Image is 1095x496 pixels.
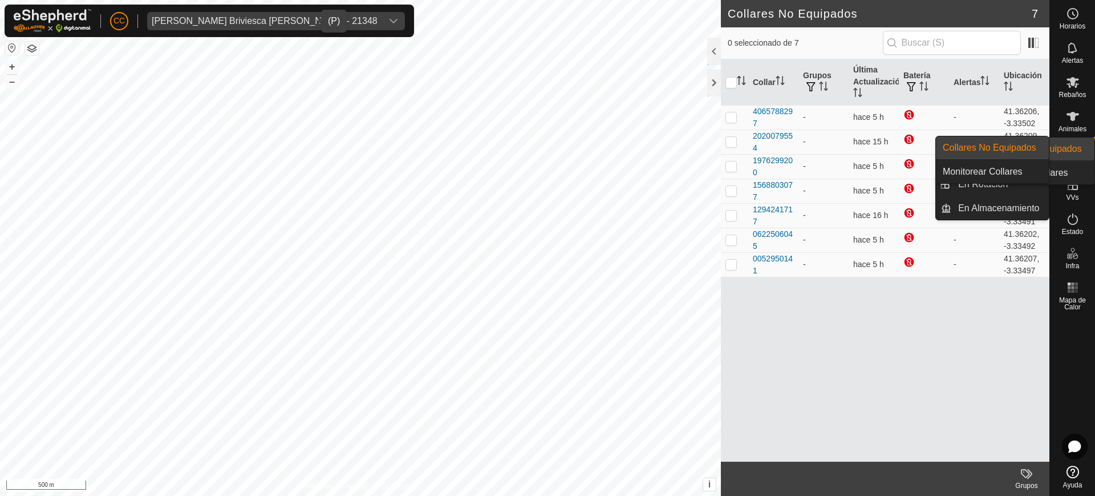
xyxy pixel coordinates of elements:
[1062,228,1083,235] span: Estado
[753,253,794,277] div: 0052950141
[951,197,1049,220] a: En Almacenamiento
[737,78,746,87] p-sorticon: Activar para ordenar
[14,9,91,33] img: Logo Gallagher
[776,78,785,87] p-sorticon: Activar para ordenar
[999,130,1049,154] td: 41.36209, -3.33492
[1063,482,1082,489] span: Ayuda
[1058,91,1086,98] span: Rebaños
[853,186,884,195] span: 26 ago 2025, 14:33
[853,211,889,220] span: 26 ago 2025, 3:34
[999,228,1049,252] td: 41.36202, -3.33492
[753,228,794,252] div: 0622506045
[753,130,794,154] div: 2020079554
[819,83,828,92] p-sorticon: Activar para ordenar
[798,105,849,130] td: -
[936,136,1049,159] a: Collares No Equipados
[798,130,849,154] td: -
[5,41,19,55] button: Restablecer Mapa
[5,75,19,88] button: –
[728,7,1032,21] h2: Collares No Equipados
[1058,126,1086,132] span: Animales
[936,197,1049,220] li: En Almacenamiento
[1050,461,1095,493] a: Ayuda
[936,160,1049,183] a: Monitorear Collares
[152,17,378,26] div: [PERSON_NAME] Briviesca [PERSON_NAME] - 21348
[999,105,1049,130] td: 41.36206, -3.33502
[943,165,1023,179] span: Monitorear Collares
[798,203,849,228] td: -
[980,78,989,87] p-sorticon: Activar para ordenar
[798,252,849,277] td: -
[919,83,928,92] p-sorticon: Activar para ordenar
[113,15,125,27] span: CC
[943,141,1036,155] span: Collares No Equipados
[798,179,849,203] td: -
[753,204,794,228] div: 1294241717
[883,31,1021,55] input: Buscar (S)
[951,173,1049,196] a: En Rotación
[949,252,999,277] td: -
[949,228,999,252] td: -
[798,154,849,179] td: -
[853,112,884,122] span: 26 ago 2025, 14:34
[1032,5,1038,22] span: 7
[381,481,419,491] a: Contáctenos
[302,481,367,491] a: Política de Privacidad
[853,90,862,99] p-sorticon: Activar para ordenar
[853,235,884,244] span: 26 ago 2025, 14:33
[949,105,999,130] td: -
[853,162,884,171] span: 26 ago 2025, 14:34
[1004,481,1049,491] div: Grupos
[849,59,899,106] th: Última Actualización
[382,12,405,30] div: dropdown trigger
[1065,263,1079,269] span: Infra
[949,130,999,154] td: -
[853,260,884,269] span: 26 ago 2025, 14:33
[753,179,794,203] div: 1568803077
[5,60,19,74] button: +
[728,37,883,49] span: 0 seleccionado de 7
[999,59,1049,106] th: Ubicación
[936,173,1049,196] li: En Rotación
[949,59,999,106] th: Alertas
[1066,194,1078,201] span: VVs
[1004,83,1013,92] p-sorticon: Activar para ordenar
[748,59,798,106] th: Collar
[753,155,794,179] div: 1976299200
[1053,297,1092,310] span: Mapa de Calor
[958,201,1039,215] span: En Almacenamiento
[1062,57,1083,64] span: Alertas
[798,228,849,252] td: -
[708,479,711,489] span: i
[899,59,949,106] th: Batería
[147,12,382,30] span: Jose Luis Briviesca Simon - 21348
[798,59,849,106] th: Grupos
[753,106,794,130] div: 4065788297
[1060,23,1085,30] span: Horarios
[853,137,889,146] span: 26 ago 2025, 4:33
[958,178,1008,191] span: En Rotación
[25,42,39,55] button: Capas del Mapa
[703,478,716,491] button: i
[999,252,1049,277] td: 41.36207, -3.33497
